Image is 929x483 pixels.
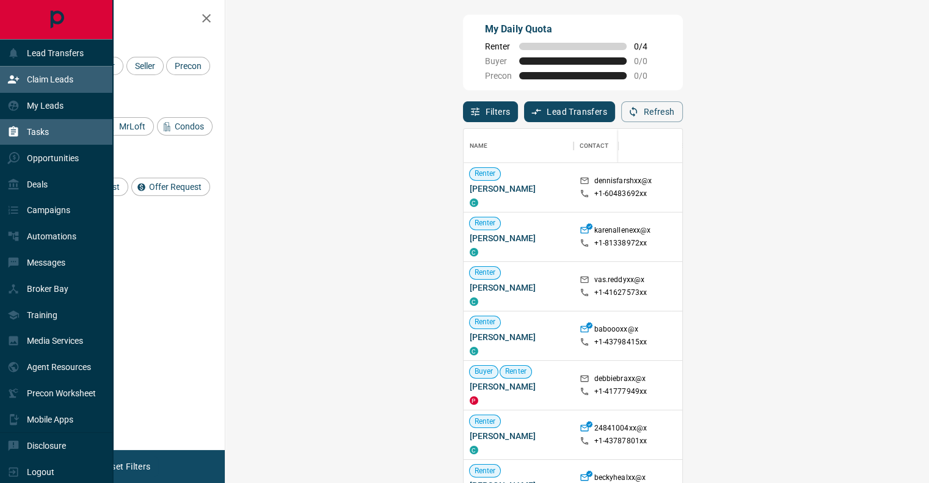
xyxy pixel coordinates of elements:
[470,446,478,454] div: condos.ca
[634,42,661,51] span: 0 / 4
[464,129,574,163] div: Name
[470,466,501,476] span: Renter
[157,117,213,136] div: Condos
[93,456,158,477] button: Reset Filters
[621,101,683,122] button: Refresh
[470,169,501,179] span: Renter
[594,275,645,288] p: vas.reddyxx@x
[500,366,531,377] span: Renter
[470,366,498,377] span: Buyer
[594,189,647,199] p: +1- 60483692xx
[470,430,567,442] span: [PERSON_NAME]
[470,347,478,355] div: condos.ca
[524,101,615,122] button: Lead Transfers
[485,71,512,81] span: Precon
[101,117,154,136] div: MrLoft
[634,56,661,66] span: 0 / 0
[470,380,567,393] span: [PERSON_NAME]
[470,396,478,405] div: property.ca
[126,57,164,75] div: Seller
[594,176,652,189] p: dennisfarshxx@x
[594,225,651,238] p: karenallenexx@x
[470,129,488,163] div: Name
[470,248,478,256] div: condos.ca
[580,129,609,163] div: Contact
[131,61,159,71] span: Seller
[634,71,661,81] span: 0 / 0
[594,387,647,397] p: +1- 41777949xx
[463,101,519,122] button: Filters
[470,267,501,278] span: Renter
[470,416,501,427] span: Renter
[594,436,647,446] p: +1- 43787801xx
[485,22,661,37] p: My Daily Quota
[166,57,210,75] div: Precon
[485,42,512,51] span: Renter
[594,337,647,347] p: +1- 43798415xx
[470,198,478,207] div: condos.ca
[470,232,567,244] span: [PERSON_NAME]
[594,288,647,298] p: +1- 41627573xx
[131,178,210,196] div: Offer Request
[594,374,646,387] p: debbiebraxx@x
[594,423,647,436] p: 24841004xx@x
[470,183,567,195] span: [PERSON_NAME]
[470,317,501,327] span: Renter
[594,324,638,337] p: baboooxx@x
[170,122,208,131] span: Condos
[170,61,206,71] span: Precon
[470,331,567,343] span: [PERSON_NAME]
[594,238,647,249] p: +1- 81338972xx
[470,218,501,228] span: Renter
[115,122,150,131] span: MrLoft
[470,281,567,294] span: [PERSON_NAME]
[485,56,512,66] span: Buyer
[470,297,478,306] div: condos.ca
[145,182,206,192] span: Offer Request
[39,12,213,27] h2: Filters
